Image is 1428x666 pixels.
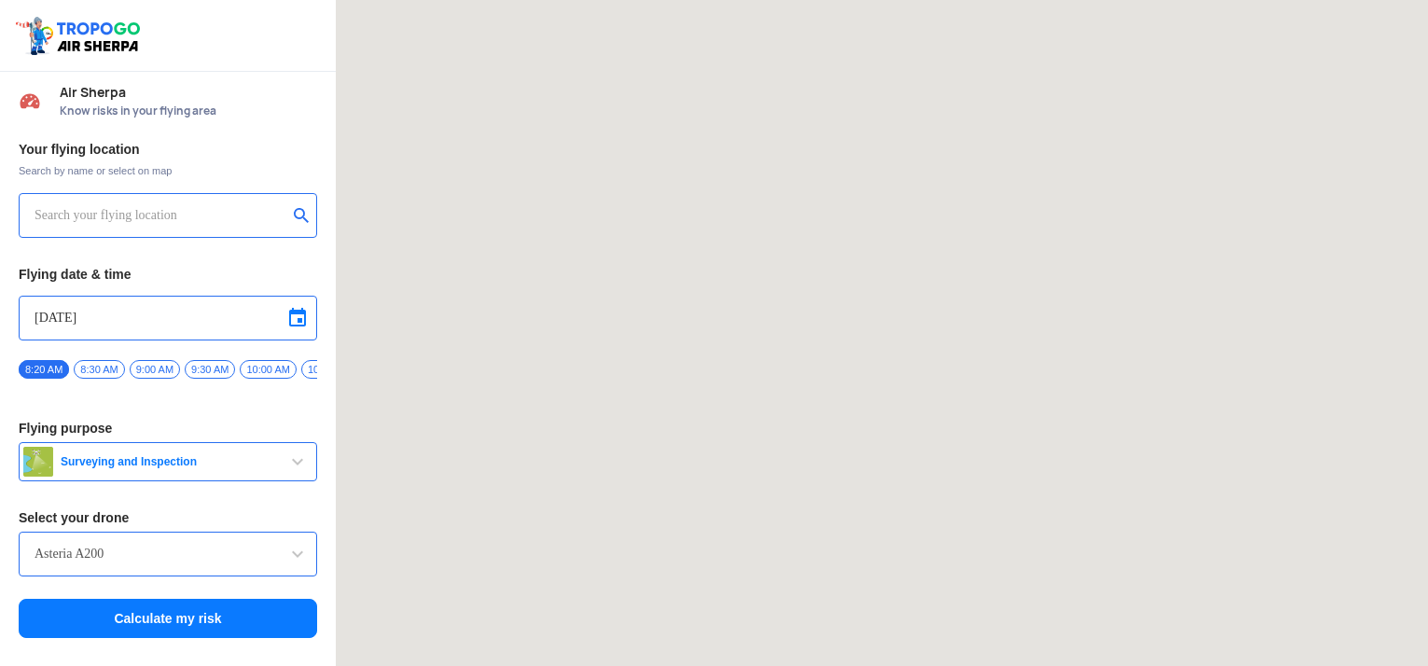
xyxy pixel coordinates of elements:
[130,360,180,379] span: 9:00 AM
[53,454,286,469] span: Surveying and Inspection
[19,163,317,178] span: Search by name or select on map
[240,360,296,379] span: 10:00 AM
[19,599,317,638] button: Calculate my risk
[35,307,301,329] input: Select Date
[19,422,317,435] h3: Flying purpose
[19,360,69,379] span: 8:20 AM
[301,360,357,379] span: 10:30 AM
[19,90,41,112] img: Risk Scores
[60,104,317,118] span: Know risks in your flying area
[19,143,317,156] h3: Your flying location
[23,447,53,477] img: survey.png
[19,442,317,481] button: Surveying and Inspection
[14,14,146,57] img: ic_tgdronemaps.svg
[35,204,287,227] input: Search your flying location
[35,543,301,565] input: Search by name or Brand
[19,268,317,281] h3: Flying date & time
[60,85,317,100] span: Air Sherpa
[74,360,124,379] span: 8:30 AM
[19,511,317,524] h3: Select your drone
[185,360,235,379] span: 9:30 AM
